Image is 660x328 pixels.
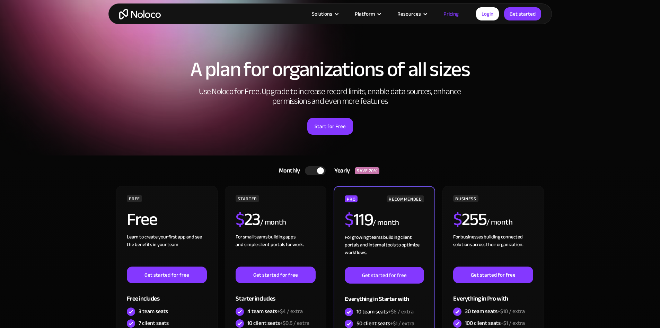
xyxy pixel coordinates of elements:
[236,283,315,306] div: Starter includes
[127,267,206,283] a: Get started for free
[486,217,512,228] div: / month
[139,319,169,327] div: 7 client seats
[236,233,315,267] div: For small teams building apps and simple client portals for work. ‍
[236,211,260,228] h2: 23
[357,320,414,327] div: 50 client seats
[307,118,353,135] a: Start for Free
[355,9,375,18] div: Platform
[236,267,315,283] a: Get started for free
[453,211,486,228] h2: 255
[139,308,168,315] div: 3 team seats
[127,283,206,306] div: Free includes
[247,319,309,327] div: 10 client seats
[389,9,435,18] div: Resources
[127,195,142,202] div: FREE
[326,166,355,176] div: Yearly
[435,9,467,18] a: Pricing
[373,217,399,228] div: / month
[345,267,424,284] a: Get started for free
[453,267,533,283] a: Get started for free
[453,195,478,202] div: BUSINESS
[345,211,373,228] h2: 119
[346,9,389,18] div: Platform
[387,195,424,202] div: RECOMMENDED
[397,9,421,18] div: Resources
[345,195,358,202] div: PRO
[115,59,545,80] h1: A plan for organizations of all sizes
[465,308,525,315] div: 30 team seats
[345,203,353,236] span: $
[453,283,533,306] div: Everything in Pro with
[127,233,206,267] div: Learn to create your first app and see the benefits in your team ‍
[453,203,462,236] span: $
[270,166,305,176] div: Monthly
[247,308,303,315] div: 4 team seats
[498,306,525,317] span: +$10 / extra
[236,195,259,202] div: STARTER
[312,9,332,18] div: Solutions
[303,9,346,18] div: Solutions
[119,9,161,19] a: home
[355,167,379,174] div: SAVE 20%
[388,306,414,317] span: +$6 / extra
[277,306,303,317] span: +$4 / extra
[192,87,469,106] h2: Use Noloco for Free. Upgrade to increase record limits, enable data sources, enhance permissions ...
[345,234,424,267] div: For growing teams building client portals and internal tools to optimize workflows.
[465,319,525,327] div: 100 client seats
[236,203,244,236] span: $
[127,211,157,228] h2: Free
[357,308,414,316] div: 10 team seats
[345,284,424,306] div: Everything in Starter with
[260,217,286,228] div: / month
[476,7,499,20] a: Login
[453,233,533,267] div: For businesses building connected solutions across their organization. ‍
[504,7,541,20] a: Get started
